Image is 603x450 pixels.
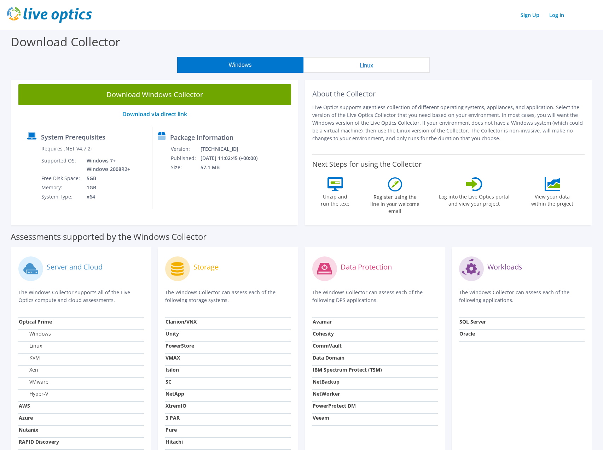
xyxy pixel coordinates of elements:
[18,84,291,105] a: Download Windows Collector
[41,134,105,141] label: System Prerequisites
[439,191,510,207] label: Log into the Live Optics portal and view your project
[166,414,180,421] strong: 3 PAR
[170,134,233,141] label: Package Information
[19,318,52,325] strong: Optical Prime
[312,289,438,304] p: The Windows Collector can assess each of the following DPS applications.
[19,402,30,409] strong: AWS
[313,378,340,385] strong: NetBackup
[19,378,48,385] label: VMware
[19,366,38,373] label: Xen
[487,264,522,271] label: Workloads
[313,414,329,421] strong: Veeam
[81,156,132,174] td: Windows 7+ Windows 2008R2+
[41,145,93,152] label: Requires .NET V4.7.2+
[122,110,187,118] a: Download via direct link
[341,264,392,271] label: Data Protection
[166,426,177,433] strong: Pure
[546,10,568,20] a: Log In
[369,191,422,215] label: Register using the line in your welcome email
[166,378,172,385] strong: SC
[81,192,132,201] td: x64
[313,318,332,325] strong: Avamar
[459,330,475,337] strong: Oracle
[459,318,486,325] strong: SQL Server
[200,154,267,163] td: [DATE] 11:02:45 (+00:00)
[313,354,344,361] strong: Data Domain
[313,330,334,337] strong: Cohesity
[41,183,81,192] td: Memory:
[166,366,179,373] strong: Isilon
[81,174,132,183] td: 5GB
[312,103,585,142] p: Live Optics supports agentless collection of different operating systems, appliances, and applica...
[165,289,291,304] p: The Windows Collector can assess each of the following storage systems.
[166,354,180,361] strong: VMAX
[19,354,40,361] label: KVM
[19,414,33,421] strong: Azure
[313,402,356,409] strong: PowerProtect DM
[41,174,81,183] td: Free Disk Space:
[166,330,179,337] strong: Unity
[193,264,219,271] label: Storage
[41,156,81,174] td: Supported OS:
[19,438,59,445] strong: RAPID Discovery
[166,438,183,445] strong: Hitachi
[313,342,342,349] strong: CommVault
[19,330,51,337] label: Windows
[459,289,585,304] p: The Windows Collector can assess each of the following applications.
[7,7,92,23] img: live_optics_svg.svg
[19,426,38,433] strong: Nutanix
[517,10,543,20] a: Sign Up
[170,144,200,154] td: Version:
[312,90,585,98] h2: About the Collector
[81,183,132,192] td: 1GB
[200,163,267,172] td: 57.1 MB
[313,366,382,373] strong: IBM Spectrum Protect (TSM)
[166,318,197,325] strong: Clariion/VNX
[200,144,267,154] td: [TECHNICAL_ID]
[303,57,430,73] button: Linux
[527,191,578,207] label: View your data within the project
[41,192,81,201] td: System Type:
[312,160,422,168] label: Next Steps for using the Collector
[170,163,200,172] td: Size:
[47,264,103,271] label: Server and Cloud
[18,289,144,304] p: The Windows Collector supports all of the Live Optics compute and cloud assessments.
[11,34,120,50] label: Download Collector
[319,191,352,207] label: Unzip and run the .exe
[177,57,303,73] button: Windows
[166,390,184,397] strong: NetApp
[166,342,194,349] strong: PowerStore
[170,154,200,163] td: Published:
[11,233,207,240] label: Assessments supported by the Windows Collector
[166,402,186,409] strong: XtremIO
[19,390,48,397] label: Hyper-V
[19,342,42,349] label: Linux
[313,390,340,397] strong: NetWorker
